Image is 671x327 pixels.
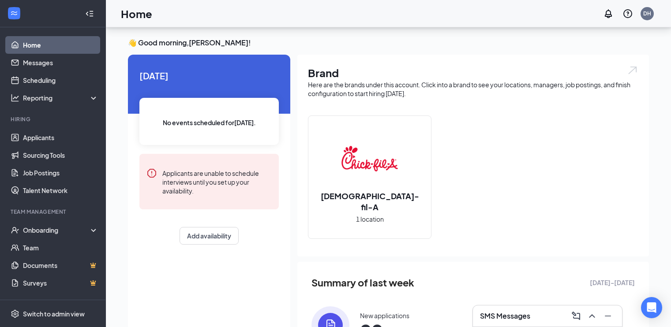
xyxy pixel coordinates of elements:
h2: [DEMOGRAPHIC_DATA]-fil-A [308,190,431,212]
span: [DATE] - [DATE] [590,278,635,287]
div: Onboarding [23,226,91,234]
svg: ComposeMessage [571,311,581,321]
a: Sourcing Tools [23,146,98,164]
span: Summary of last week [311,275,414,290]
div: New applications [360,311,409,320]
div: Reporting [23,93,99,102]
button: ChevronUp [585,309,599,323]
div: Open Intercom Messenger [641,297,662,318]
svg: Error [146,168,157,178]
div: Here are the brands under this account. Click into a brand to see your locations, managers, job p... [308,80,638,98]
a: DocumentsCrown [23,256,98,274]
button: Minimize [601,309,615,323]
svg: UserCheck [11,226,19,234]
svg: Notifications [603,8,614,19]
span: No events scheduled for [DATE] . [163,118,256,127]
button: Add availability [180,227,239,245]
div: Switch to admin view [23,309,85,318]
a: Applicants [23,129,98,146]
div: DH [643,10,651,17]
svg: Minimize [603,311,613,321]
svg: ChevronUp [587,311,597,321]
a: SurveysCrown [23,274,98,292]
h1: Home [121,6,152,21]
svg: Settings [11,309,19,318]
svg: Collapse [85,9,94,18]
a: Scheduling [23,71,98,89]
img: open.6027fd2a22e1237b5b06.svg [627,65,638,75]
a: Job Postings [23,164,98,182]
h3: 👋 Good morning, [PERSON_NAME] ! [128,38,649,48]
button: ComposeMessage [569,309,583,323]
a: Team [23,239,98,256]
a: Home [23,36,98,54]
div: Applicants are unable to schedule interviews until you set up your availability. [162,168,272,195]
span: [DATE] [139,69,279,82]
div: Team Management [11,208,97,216]
a: Talent Network [23,182,98,199]
img: Chick-fil-A [341,130,398,187]
span: 1 location [356,214,384,224]
h1: Brand [308,65,638,80]
a: Messages [23,54,98,71]
h3: SMS Messages [480,311,530,321]
svg: WorkstreamLogo [10,9,19,18]
svg: Analysis [11,93,19,102]
div: Hiring [11,115,97,123]
svg: QuestionInfo [622,8,633,19]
